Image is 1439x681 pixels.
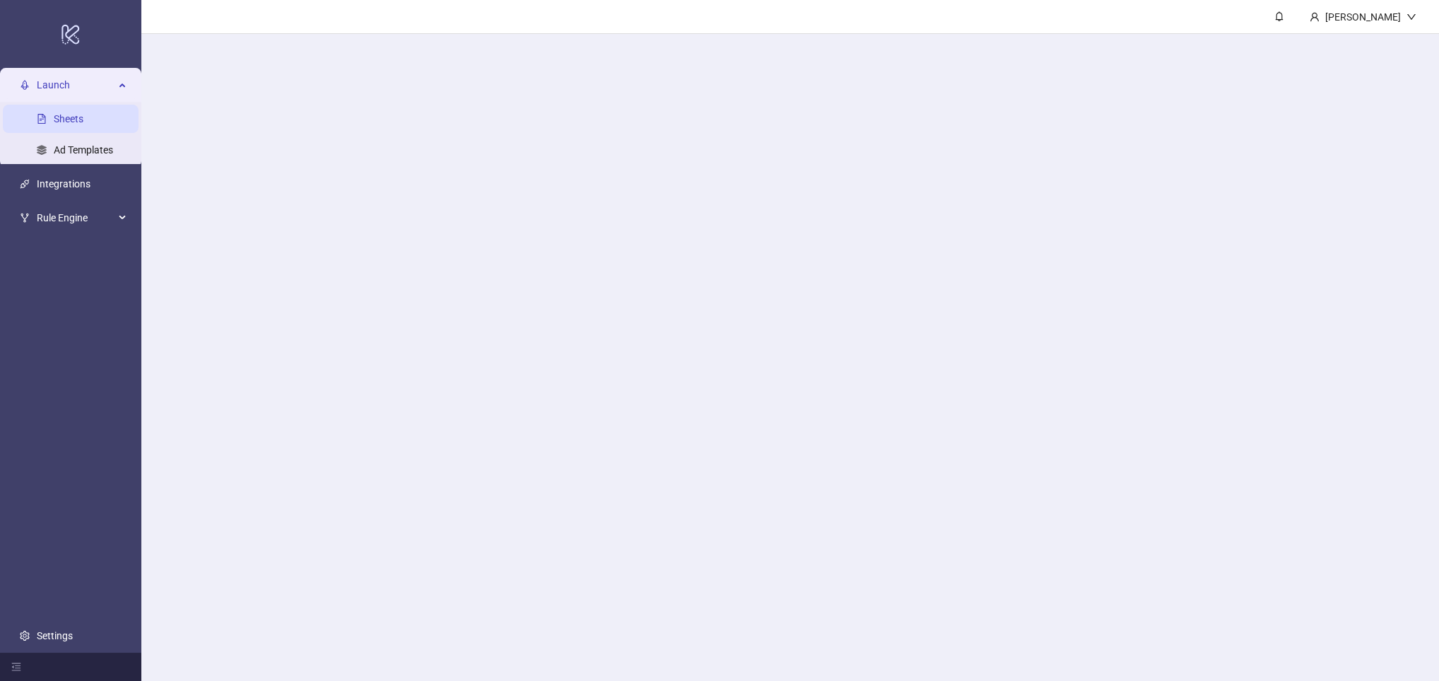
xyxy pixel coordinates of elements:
[37,71,114,99] span: Launch
[20,80,30,90] span: rocket
[54,113,83,124] a: Sheets
[37,178,90,190] a: Integrations
[1274,11,1284,21] span: bell
[1406,12,1416,22] span: down
[20,213,30,223] span: fork
[37,630,73,641] a: Settings
[1320,9,1406,25] div: [PERSON_NAME]
[11,662,21,672] span: menu-fold
[1310,12,1320,22] span: user
[37,204,114,232] span: Rule Engine
[54,144,113,156] a: Ad Templates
